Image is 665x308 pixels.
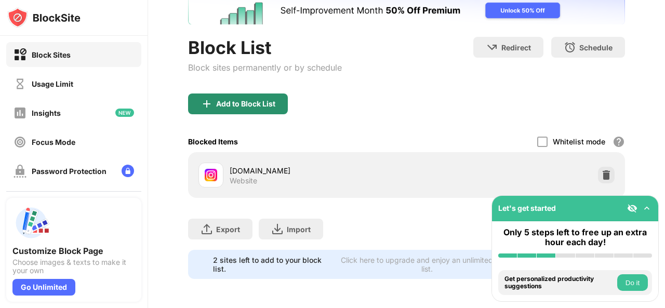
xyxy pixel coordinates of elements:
[12,246,135,256] div: Customize Block Page
[579,43,613,52] div: Schedule
[498,204,556,212] div: Let's get started
[14,77,26,90] img: time-usage-off.svg
[32,50,71,59] div: Block Sites
[617,274,648,291] button: Do it
[216,100,275,108] div: Add to Block List
[12,279,75,296] div: Go Unlimited
[216,225,240,234] div: Export
[627,203,637,213] img: eye-not-visible.svg
[501,43,531,52] div: Redirect
[188,37,342,58] div: Block List
[188,137,238,146] div: Blocked Items
[504,275,615,290] div: Get personalized productivity suggestions
[14,48,26,61] img: block-on.svg
[213,256,331,273] div: 2 sites left to add to your block list.
[32,109,61,117] div: Insights
[230,176,257,185] div: Website
[188,62,342,73] div: Block sites permanently or by schedule
[553,137,605,146] div: Whitelist mode
[12,204,50,242] img: push-custom-page.svg
[7,7,81,28] img: logo-blocksite.svg
[12,258,135,275] div: Choose images & texts to make it your own
[14,106,26,119] img: insights-off.svg
[287,225,311,234] div: Import
[32,167,107,176] div: Password Protection
[230,165,407,176] div: [DOMAIN_NAME]
[205,169,217,181] img: favicons
[115,109,134,117] img: new-icon.svg
[32,138,75,146] div: Focus Mode
[14,165,26,178] img: password-protection-off.svg
[122,165,134,177] img: lock-menu.svg
[338,256,516,273] div: Click here to upgrade and enjoy an unlimited block list.
[498,227,652,247] div: Only 5 steps left to free up an extra hour each day!
[642,203,652,213] img: omni-setup-toggle.svg
[14,136,26,149] img: focus-off.svg
[32,79,73,88] div: Usage Limit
